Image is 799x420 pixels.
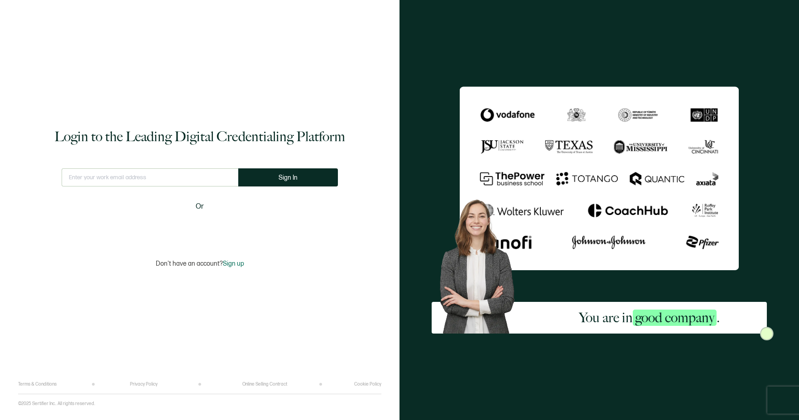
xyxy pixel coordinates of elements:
h1: Login to the Leading Digital Credentialing Platform [54,128,345,146]
img: Sertifier Login [760,327,774,340]
a: Privacy Policy [130,382,158,387]
input: Enter your work email address [62,168,238,186]
span: Sign In [279,174,298,181]
a: Terms & Conditions [18,382,57,387]
img: Sertifier Login - You are in <span class="strong-h">good company</span>. Hero [432,193,532,334]
span: Sign up [223,260,244,267]
h2: You are in . [579,309,720,327]
button: Sign In [238,168,338,186]
iframe: Sign in with Google Button [143,218,256,238]
p: ©2025 Sertifier Inc.. All rights reserved. [18,401,95,406]
a: Cookie Policy [354,382,381,387]
p: Don't have an account? [156,260,244,267]
img: Sertifier Login - You are in <span class="strong-h">good company</span>. [460,86,739,271]
span: good company [633,310,717,326]
a: Online Selling Contract [242,382,287,387]
span: Or [196,201,204,212]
